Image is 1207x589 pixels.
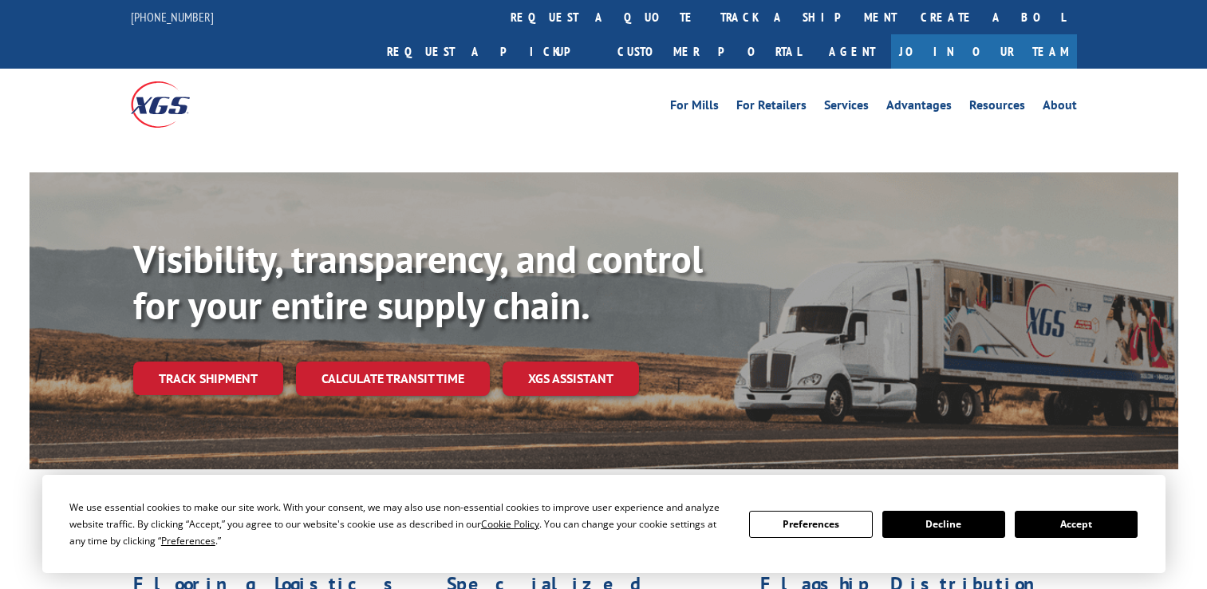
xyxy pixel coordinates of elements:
[503,362,639,396] a: XGS ASSISTANT
[133,234,703,330] b: Visibility, transparency, and control for your entire supply chain.
[886,99,952,117] a: Advantages
[891,34,1077,69] a: Join Our Team
[736,99,807,117] a: For Retailers
[1043,99,1077,117] a: About
[824,99,869,117] a: Services
[969,99,1025,117] a: Resources
[882,511,1005,538] button: Decline
[296,362,490,396] a: Calculate transit time
[749,511,872,538] button: Preferences
[161,534,215,547] span: Preferences
[131,9,214,25] a: [PHONE_NUMBER]
[42,475,1166,573] div: Cookie Consent Prompt
[1015,511,1138,538] button: Accept
[481,517,539,531] span: Cookie Policy
[133,362,283,395] a: Track shipment
[605,34,813,69] a: Customer Portal
[813,34,891,69] a: Agent
[670,99,719,117] a: For Mills
[375,34,605,69] a: Request a pickup
[69,499,730,549] div: We use essential cookies to make our site work. With your consent, we may also use non-essential ...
